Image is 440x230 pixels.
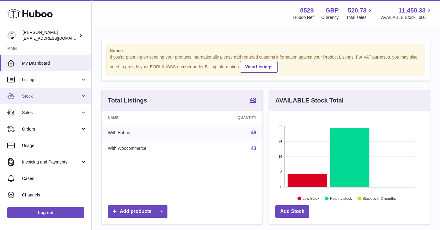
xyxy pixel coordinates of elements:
span: Stock [22,93,80,99]
a: 43 [251,146,256,151]
div: Huboo Ref [293,15,314,20]
text: 8 [280,170,282,174]
div: [PERSON_NAME] [23,30,78,41]
span: Sales [22,110,80,116]
text: 24 [278,139,282,143]
th: Name [102,111,201,125]
strong: Notice [110,48,422,54]
a: 48 [251,130,256,135]
span: Usage [22,143,87,149]
a: View Listings [240,61,277,73]
text: Stock over 2 months [362,196,396,200]
span: Listings [22,77,80,83]
a: Add products [108,205,167,218]
a: 11,458.33 AVAILABLE Stock Total [381,6,433,20]
text: 0 [280,185,282,189]
text: 32 [278,124,282,128]
text: 16 [278,155,282,158]
span: 520.73 [348,6,366,15]
a: 48 [250,97,256,104]
a: Add Stock [275,205,309,218]
div: If you're planning on sending your products internationally please add required customs informati... [110,54,422,73]
td: With Huboo [102,125,201,141]
text: Low Stock [302,196,320,200]
th: Quantity [201,111,262,125]
strong: 48 [250,97,256,103]
strong: GBP [325,6,339,15]
strong: 8529 [300,6,314,15]
div: Currency [321,15,339,20]
span: Orders [22,126,80,132]
a: 520.73 Total sales [346,6,373,20]
span: Channels [22,192,87,198]
span: AVAILABLE Stock Total [381,15,433,20]
td: With Woocommerce [102,141,201,156]
span: [EMAIL_ADDRESS][DOMAIN_NAME] [23,36,90,41]
h3: Total Listings [108,96,147,105]
span: 11,458.33 [398,6,426,15]
text: Healthy stock [330,196,352,200]
h3: AVAILABLE Stock Total [275,96,343,105]
span: Cases [22,176,87,181]
span: My Dashboard [22,60,87,66]
span: Invoicing and Payments [22,159,80,165]
a: Log out [7,207,84,218]
span: Total sales [346,15,373,20]
img: admin@redgrass.ch [7,31,16,40]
